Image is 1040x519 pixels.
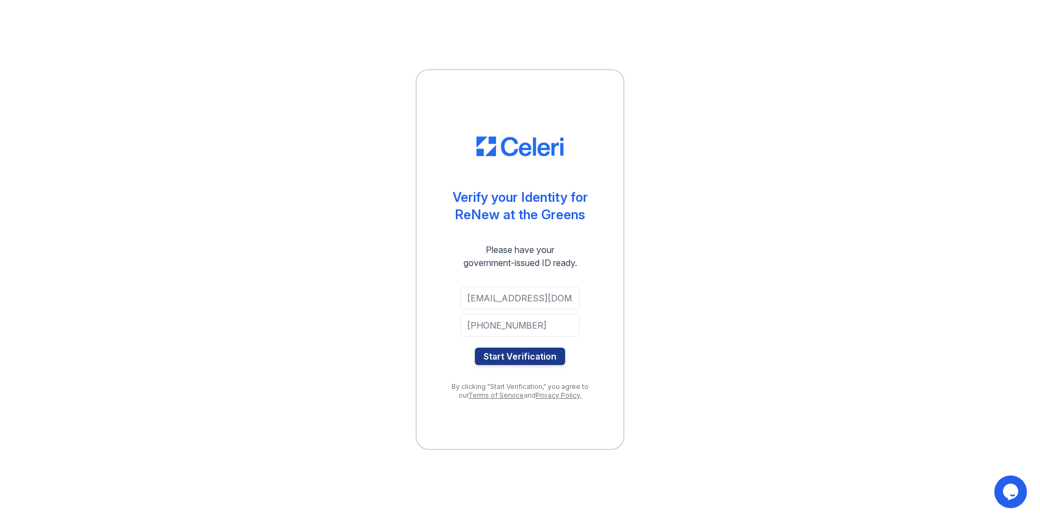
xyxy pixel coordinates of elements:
[438,382,602,400] div: By clicking "Start Verification," you agree to our and
[468,391,524,399] a: Terms of Service
[460,314,580,337] input: Phone
[453,189,588,224] div: Verify your Identity for ReNew at the Greens
[994,475,1029,508] iframe: chat widget
[476,137,564,156] img: CE_Logo_Blue-a8612792a0a2168367f1c8372b55b34899dd931a85d93a1a3d3e32e68fde9ad4.png
[475,348,565,365] button: Start Verification
[444,243,597,269] div: Please have your government-issued ID ready.
[460,287,580,310] input: Email
[536,391,581,399] a: Privacy Policy.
